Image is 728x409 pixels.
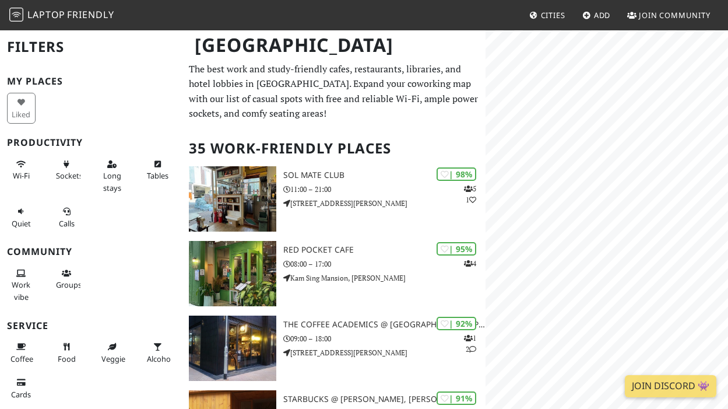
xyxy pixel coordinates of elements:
[7,264,36,306] button: Work vibe
[189,241,276,306] img: Red Pocket Cafe
[437,317,476,330] div: | 92%
[578,5,616,26] a: Add
[56,170,83,181] span: Power sockets
[7,137,175,148] h3: Productivity
[52,202,81,233] button: Calls
[283,394,486,404] h3: Starbucks @ [PERSON_NAME], [PERSON_NAME]
[182,166,485,232] a: SOL Mate Club | 98% 51 SOL Mate Club 11:00 – 21:00 [STREET_ADDRESS][PERSON_NAME]
[98,337,126,368] button: Veggie
[283,258,486,270] p: 08:00 – 17:00
[283,170,486,180] h3: SOL Mate Club
[101,354,125,364] span: Veggie
[594,10,611,20] span: Add
[147,170,168,181] span: Work-friendly tables
[283,272,486,284] p: Kam Sing Mansion, [PERSON_NAME]
[52,155,81,186] button: Sockets
[437,242,476,256] div: | 95%
[283,320,486,330] h3: The Coffee Academics @ [GEOGRAPHIC_DATA][PERSON_NAME]
[525,5,570,26] a: Cities
[7,155,36,186] button: Wi-Fi
[56,279,82,290] span: Group tables
[143,155,172,186] button: Tables
[10,354,33,364] span: Coffee
[9,5,114,26] a: LaptopFriendly LaptopFriendly
[67,8,114,21] span: Friendly
[625,375,716,397] a: Join Discord 👾
[639,10,711,20] span: Join Community
[52,264,81,295] button: Groups
[58,354,76,364] span: Food
[7,29,175,65] h2: Filters
[437,391,476,405] div: | 91%
[189,166,276,232] img: SOL Mate Club
[437,167,476,181] div: | 98%
[143,337,172,368] button: Alcohol
[59,218,75,229] span: Video/audio calls
[283,333,486,344] p: 09:00 – 18:00
[464,258,476,269] p: 4
[623,5,715,26] a: Join Community
[541,10,565,20] span: Cities
[185,29,483,61] h1: [GEOGRAPHIC_DATA]
[7,246,175,257] h3: Community
[98,155,126,197] button: Long stays
[182,241,485,306] a: Red Pocket Cafe | 95% 4 Red Pocket Cafe 08:00 – 17:00 Kam Sing Mansion, [PERSON_NAME]
[182,316,485,381] a: The Coffee Academics @ Sai Yuen Lane | 92% 12 The Coffee Academics @ [GEOGRAPHIC_DATA][PERSON_NAM...
[189,316,276,381] img: The Coffee Academics @ Sai Yuen Lane
[283,245,486,255] h3: Red Pocket Cafe
[7,373,36,404] button: Cards
[464,333,476,355] p: 1 2
[7,76,175,87] h3: My Places
[283,198,486,209] p: [STREET_ADDRESS][PERSON_NAME]
[7,320,175,331] h3: Service
[103,170,121,193] span: Long stays
[52,337,81,368] button: Food
[189,62,478,121] p: The best work and study-friendly cafes, restaurants, libraries, and hotel lobbies in [GEOGRAPHIC_...
[13,170,30,181] span: Stable Wi-Fi
[7,337,36,368] button: Coffee
[27,8,65,21] span: Laptop
[12,218,31,229] span: Quiet
[147,354,173,364] span: Alcohol
[7,202,36,233] button: Quiet
[189,131,478,166] h2: 35 Work-Friendly Places
[9,8,23,22] img: LaptopFriendly
[11,389,31,400] span: Credit cards
[283,184,486,195] p: 11:00 – 21:00
[283,347,486,358] p: [STREET_ADDRESS][PERSON_NAME]
[464,183,476,205] p: 5 1
[12,279,30,302] span: People working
